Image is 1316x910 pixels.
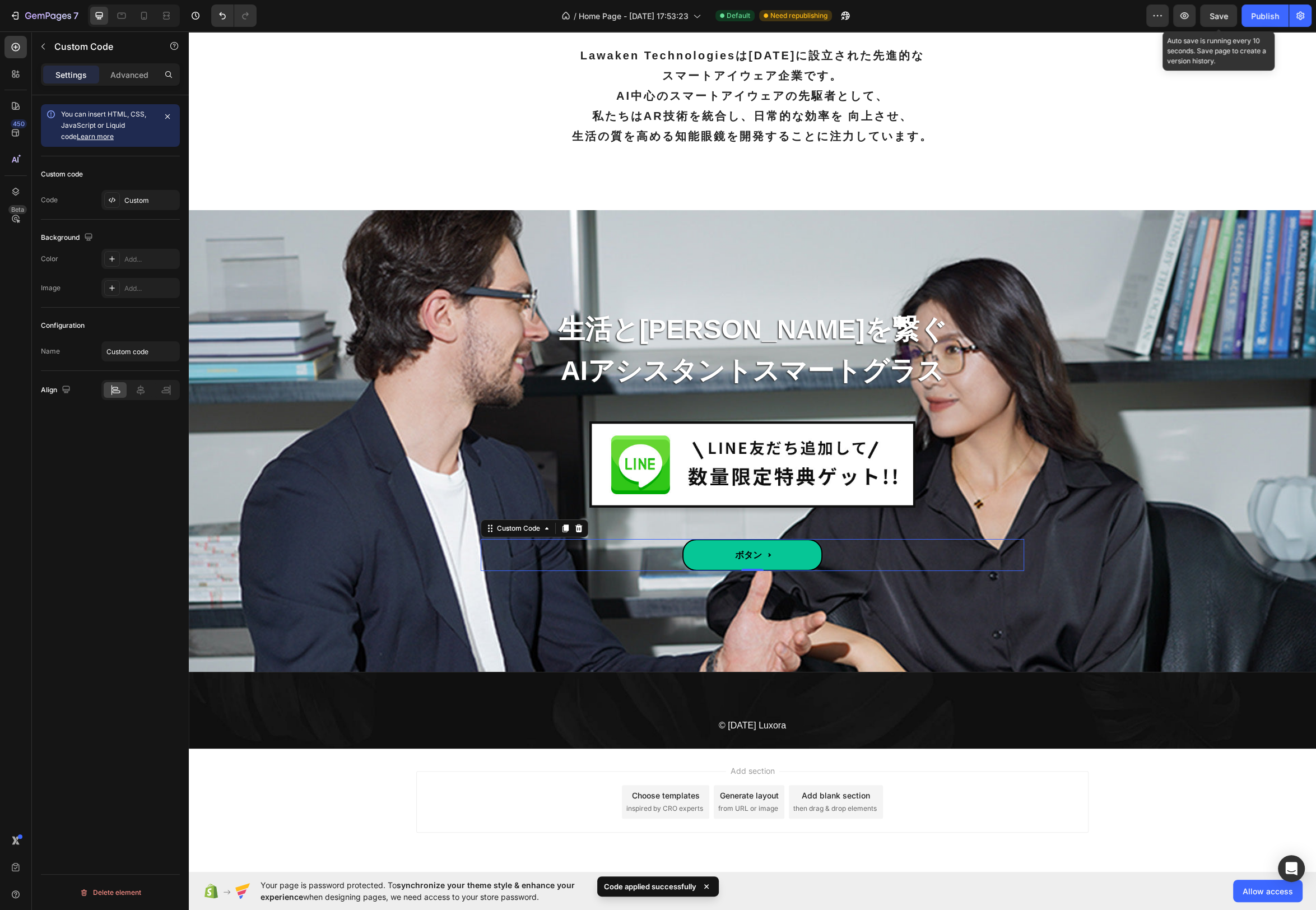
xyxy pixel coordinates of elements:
[110,69,148,81] p: Advanced
[8,205,27,214] div: Beta
[124,196,177,206] div: Custom
[537,733,590,745] span: Add section
[1278,855,1305,882] div: Open Intercom Messenger
[1241,4,1289,27] button: Publish
[604,772,688,782] span: then drag & drop elements
[293,281,834,315] p: 生活と[PERSON_NAME]を繋ぐ
[41,383,73,398] div: Align
[80,886,141,899] div: Delete element
[1200,4,1237,27] button: Save
[61,110,146,141] span: You can insert HTML, CSS, JavaScript or Liquid code
[1251,10,1279,22] div: Publish
[306,492,354,502] div: Custom Code
[77,132,114,141] a: Learn more
[443,758,511,770] div: Choose templates
[41,321,85,331] div: Configuration
[494,508,634,540] span: ボタン
[41,169,83,179] div: Custom code
[438,772,514,782] span: inspired by CRO experts
[124,284,177,294] div: Add...
[55,69,87,81] p: Settings
[41,346,60,356] div: Name
[124,254,177,264] div: Add...
[1243,885,1293,897] span: Allow access
[613,758,681,770] div: Add blank section
[604,881,696,892] p: Code applied successfully
[189,31,1316,872] iframe: Design area
[401,390,727,477] img: gempages_581033850122011561-4473811d-0b1d-4975-8274-d68fe19a2f9d.jpg
[41,254,58,264] div: Color
[261,880,575,902] span: synchronize your theme style & enhance your experience
[41,195,58,205] div: Code
[54,40,150,53] p: Custom Code
[211,4,257,27] div: Undo/Redo
[579,10,689,22] span: Home Page - [DATE] 17:53:23
[41,283,61,293] div: Image
[4,4,83,27] button: 7
[531,758,590,770] div: Generate layout
[229,686,899,703] p: © [DATE] Luxora
[770,11,827,21] span: Need republishing
[73,9,78,22] p: 7
[41,884,180,902] button: Delete element
[574,10,576,22] span: /
[11,119,27,128] div: 450
[1233,880,1303,902] button: Allow access
[529,772,589,782] span: from URL or image
[727,11,750,21] span: Default
[261,879,619,903] span: Your page is password protected. To when designing pages, we need access to your store password.
[41,230,95,245] div: Background
[1210,11,1228,21] span: Save
[372,324,755,354] strong: AIアシスタントスマートグラス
